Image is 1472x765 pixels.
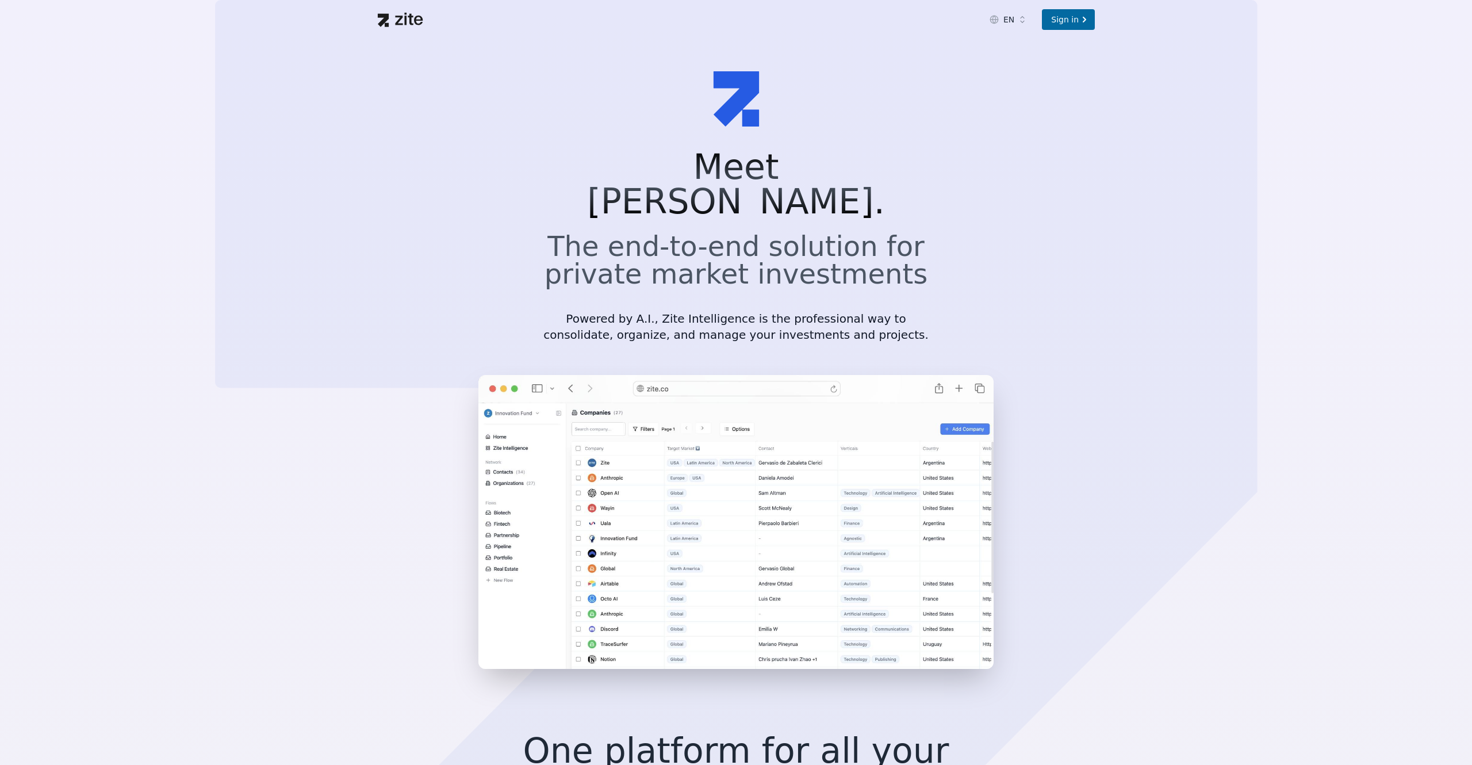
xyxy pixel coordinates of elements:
[543,232,929,288] h2: The end-to-end solution for private market investments
[543,150,929,219] h1: Meet [PERSON_NAME].
[1042,9,1095,30] a: Sign in
[478,375,994,669] img: Zite Logo
[543,311,929,343] p: Powered by A.I., Zite Intelligence is the professional way to consolidate, organize, and manage y...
